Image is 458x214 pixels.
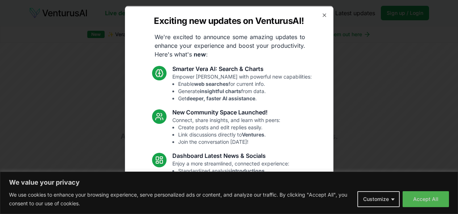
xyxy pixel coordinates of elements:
[178,80,312,87] li: Enable for current info.
[196,175,246,181] strong: latest industry news
[178,181,289,189] li: See topics.
[178,123,280,131] li: Create posts and edit replies easily.
[149,32,311,58] p: We're excited to announce some amazing updates to enhance your experience and boost your producti...
[178,167,289,174] li: Standardized analysis .
[231,167,265,173] strong: introductions
[172,151,289,160] h3: Dashboard Latest News & Socials
[178,138,280,145] li: Join the conversation [DATE]!
[187,182,246,188] strong: trending relevant social
[172,194,284,203] h3: Fixes and UI Polish
[194,80,228,87] strong: web searches
[178,87,312,95] li: Generate from data.
[172,116,280,145] p: Connect, share insights, and learn with peers:
[178,174,289,181] li: Access articles.
[172,73,312,102] p: Empower [PERSON_NAME] with powerful new capabilities:
[172,160,289,189] p: Enjoy a more streamlined, connected experience:
[172,64,312,73] h3: Smarter Vera AI: Search & Charts
[178,131,280,138] li: Link discussions directly to .
[178,95,312,102] li: Get .
[186,95,255,101] strong: deeper, faster AI assistance
[242,131,264,137] strong: Ventures
[172,108,280,116] h3: New Community Space Launched!
[200,88,241,94] strong: insightful charts
[194,50,206,58] strong: new
[154,15,304,26] h2: Exciting new updates on VenturusAI!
